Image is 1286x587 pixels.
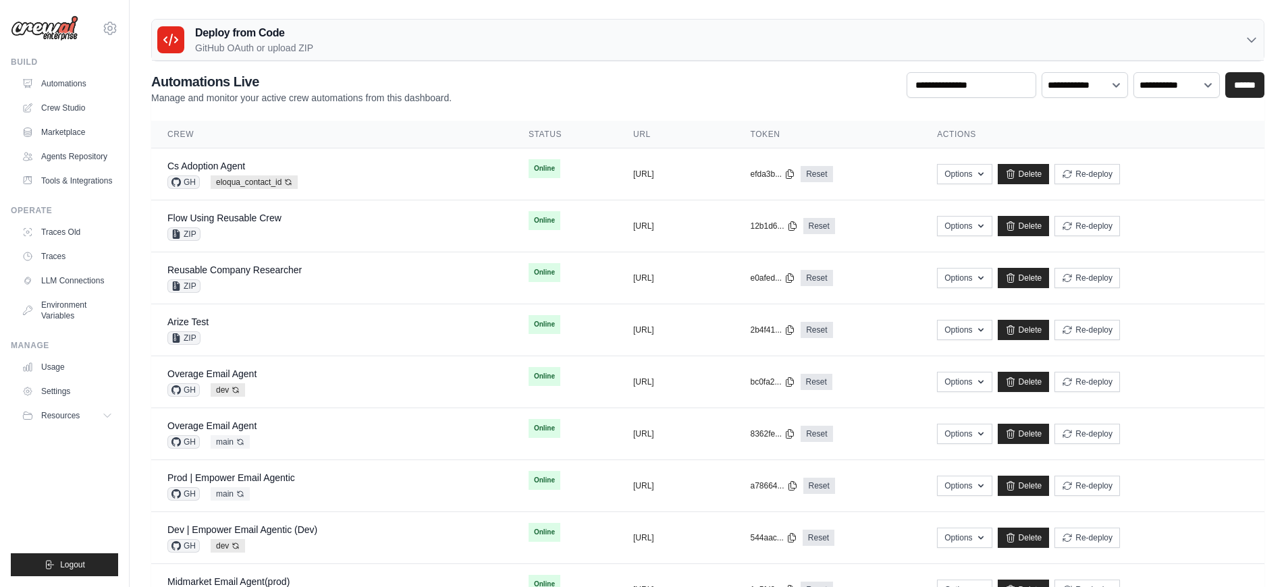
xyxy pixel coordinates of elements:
[801,322,832,338] a: Reset
[195,25,313,41] h3: Deploy from Code
[16,121,118,143] a: Marketplace
[750,428,795,439] button: 8362fe...
[41,410,80,421] span: Resources
[16,221,118,243] a: Traces Old
[529,263,560,282] span: Online
[529,419,560,438] span: Online
[998,268,1050,288] a: Delete
[211,383,245,397] span: dev
[750,325,795,335] button: 2b4f41...
[529,315,560,334] span: Online
[16,294,118,327] a: Environment Variables
[803,218,835,234] a: Reset
[1054,476,1120,496] button: Re-deploy
[16,405,118,426] button: Resources
[167,435,200,449] span: GH
[1054,528,1120,548] button: Re-deploy
[167,175,200,189] span: GH
[167,368,257,379] a: Overage Email Agent
[529,211,560,230] span: Online
[167,316,209,327] a: Arize Test
[734,121,921,148] th: Token
[1054,268,1120,288] button: Re-deploy
[998,216,1050,236] a: Delete
[803,478,835,494] a: Reset
[750,169,795,179] button: efda3b...
[167,420,257,431] a: Overage Email Agent
[167,161,245,171] a: Cs Adoption Agent
[211,539,245,553] span: dev
[921,121,1264,148] th: Actions
[151,72,452,91] h2: Automations Live
[167,227,200,241] span: ZIP
[167,472,295,483] a: Prod | Empower Email Agentic
[937,528,992,548] button: Options
[512,121,617,148] th: Status
[167,213,282,223] a: Flow Using Reusable Crew
[998,320,1050,340] a: Delete
[998,372,1050,392] a: Delete
[167,264,302,275] a: Reusable Company Researcher
[11,340,118,351] div: Manage
[1054,320,1120,340] button: Re-deploy
[16,146,118,167] a: Agents Repository
[1054,372,1120,392] button: Re-deploy
[211,435,250,449] span: main
[11,553,118,576] button: Logout
[998,424,1050,444] a: Delete
[801,270,832,286] a: Reset
[16,170,118,192] a: Tools & Integrations
[16,73,118,94] a: Automations
[167,524,317,535] a: Dev | Empower Email Agentic (Dev)
[151,91,452,105] p: Manage and monitor your active crew automations from this dashboard.
[11,205,118,216] div: Operate
[937,164,992,184] button: Options
[16,356,118,378] a: Usage
[529,523,560,542] span: Online
[998,476,1050,496] a: Delete
[167,279,200,293] span: ZIP
[167,539,200,553] span: GH
[937,268,992,288] button: Options
[167,576,290,587] a: Midmarket Email Agent(prod)
[16,246,118,267] a: Traces
[937,320,992,340] button: Options
[60,559,85,570] span: Logout
[16,270,118,291] a: LLM Connections
[750,532,797,543] button: 544aac...
[16,97,118,119] a: Crew Studio
[750,376,795,387] button: bc0fa2...
[750,221,797,231] button: 12b1d6...
[937,476,992,496] button: Options
[211,487,250,501] span: main
[16,381,118,402] a: Settings
[167,331,200,345] span: ZIP
[801,374,832,390] a: Reset
[750,480,797,491] button: a78664...
[937,424,992,444] button: Options
[11,16,78,41] img: Logo
[1054,424,1120,444] button: Re-deploy
[1054,216,1120,236] button: Re-deploy
[195,41,313,55] p: GitHub OAuth or upload ZIP
[937,216,992,236] button: Options
[11,57,118,67] div: Build
[211,175,298,189] span: eloqua_contact_id
[1054,164,1120,184] button: Re-deploy
[151,121,512,148] th: Crew
[803,530,834,546] a: Reset
[998,528,1050,548] a: Delete
[617,121,734,148] th: URL
[167,487,200,501] span: GH
[750,273,795,283] button: e0afed...
[998,164,1050,184] a: Delete
[801,166,832,182] a: Reset
[529,471,560,490] span: Online
[937,372,992,392] button: Options
[801,426,832,442] a: Reset
[529,367,560,386] span: Online
[167,383,200,397] span: GH
[529,159,560,178] span: Online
